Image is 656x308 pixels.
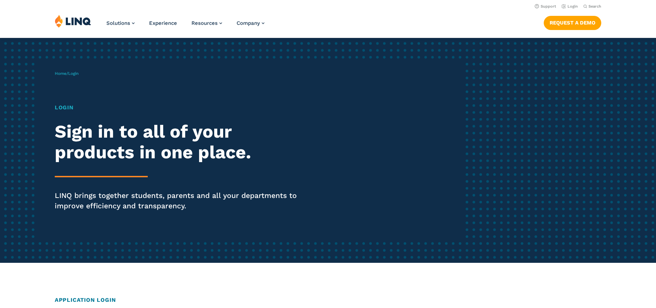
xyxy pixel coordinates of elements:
[68,71,79,76] span: Login
[589,4,601,9] span: Search
[55,121,308,163] h2: Sign in to all of your products in one place.
[55,14,91,28] img: LINQ | K‑12 Software
[191,20,218,26] span: Resources
[149,20,177,26] a: Experience
[55,296,601,304] h2: Application Login
[106,20,135,26] a: Solutions
[106,20,130,26] span: Solutions
[55,103,308,112] h1: Login
[237,20,260,26] span: Company
[535,4,556,9] a: Support
[55,71,79,76] span: /
[106,14,264,37] nav: Primary Navigation
[583,4,601,9] button: Open Search Bar
[55,190,308,211] p: LINQ brings together students, parents and all your departments to improve efficiency and transpa...
[55,71,66,76] a: Home
[544,16,601,30] a: Request a Demo
[237,20,264,26] a: Company
[562,4,578,9] a: Login
[191,20,222,26] a: Resources
[544,14,601,30] nav: Button Navigation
